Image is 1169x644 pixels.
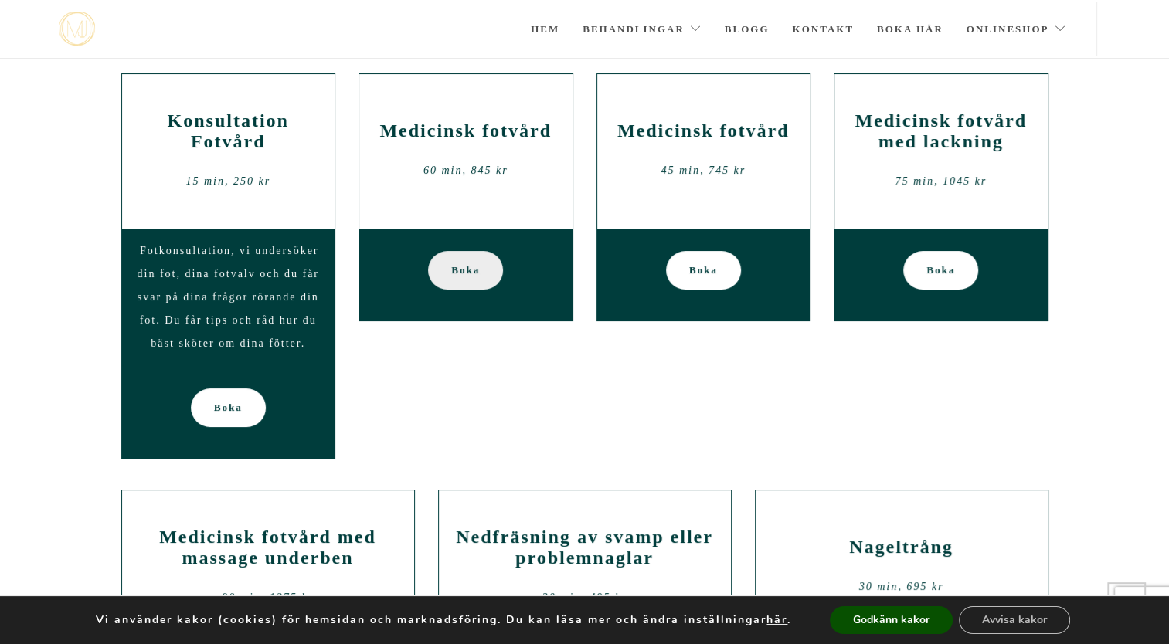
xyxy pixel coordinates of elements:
h2: Medicinsk fotvård [609,120,799,141]
h2: Medicinsk fotvård [371,120,561,141]
a: Boka [428,251,503,290]
div: 30 min, 695 kr [767,575,1036,598]
span: Boka [926,251,955,290]
span: Boka [689,251,718,290]
button: här [766,613,787,627]
span: Fotkonsultation, vi undersöker din fot, dina fotvalv och du får svar på dina frågor rörande din f... [138,245,319,349]
img: mjstudio [59,12,95,46]
a: Kontakt [792,2,854,56]
a: mjstudio mjstudio mjstudio [59,12,95,46]
div: 75 min, 1045 kr [846,170,1036,193]
a: Boka [666,251,741,290]
h2: Medicinsk fotvård med massage underben [134,527,403,568]
a: Hem [531,2,559,56]
span: Boka [214,388,243,427]
a: Boka [191,388,266,427]
div: 60 min, 845 kr [371,159,561,182]
button: Avvisa kakor [959,606,1070,634]
h2: Nedfräsning av svamp eller problemnaglar [450,527,719,568]
a: Blogg [725,2,770,56]
div: 90 min, 1275 kr [134,586,403,609]
span: Boka [451,251,480,290]
a: Boka [903,251,978,290]
div: 45 min, 745 kr [609,159,799,182]
h2: Konsultation Fotvård [134,110,324,152]
div: 30 min, 495 kr [450,586,719,609]
h2: Medicinsk fotvård med lackning [846,110,1036,152]
a: Onlineshop [967,2,1066,56]
h2: Nageltrång [767,537,1036,558]
p: Vi använder kakor (cookies) för hemsidan och marknadsföring. Du kan läsa mer och ändra inställnin... [96,613,791,627]
a: Boka här [877,2,943,56]
a: Behandlingar [583,2,702,56]
button: Godkänn kakor [830,606,953,634]
div: 15 min, 250 kr [134,170,324,193]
